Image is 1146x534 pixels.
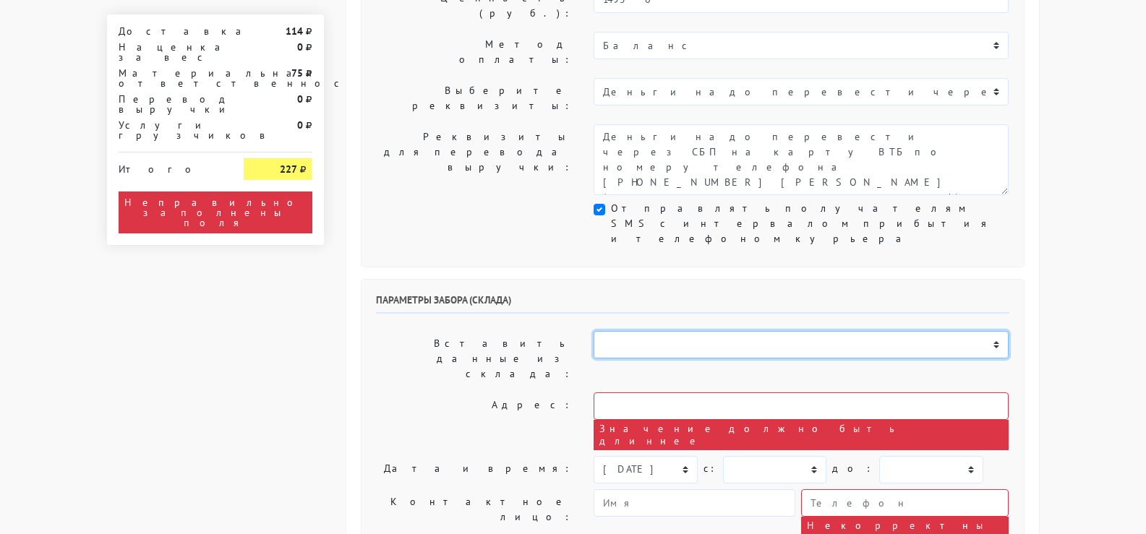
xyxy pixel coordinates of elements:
[365,124,583,195] label: Реквизиты для перевода выручки:
[108,42,234,62] div: Наценка за вес
[297,40,303,53] strong: 0
[286,25,303,38] strong: 114
[832,456,873,481] label: до:
[594,420,1009,450] div: Значение должно быть длиннее
[297,119,303,132] strong: 0
[108,68,234,88] div: Материальная ответственность
[801,489,1009,517] input: Телефон
[108,26,234,36] div: Доставка
[365,78,583,119] label: Выберите реквизиты:
[108,94,234,114] div: Перевод выручки
[108,120,234,140] div: Услуги грузчиков
[280,163,297,176] strong: 227
[119,191,312,233] div: Неправильно заполнены поля
[119,158,223,174] div: Итого
[297,92,303,105] strong: 0
[376,294,1009,314] h6: Параметры забора (склада)
[365,32,583,72] label: Метод оплаты:
[291,66,303,79] strong: 75
[365,392,583,450] label: Адрес:
[365,456,583,483] label: Дата и время:
[594,489,795,517] input: Имя
[365,331,583,387] label: Вставить данные из склада:
[704,456,717,481] label: c:
[611,201,1009,246] label: Отправлять получателям SMS с интервалом прибытия и телефоном курьера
